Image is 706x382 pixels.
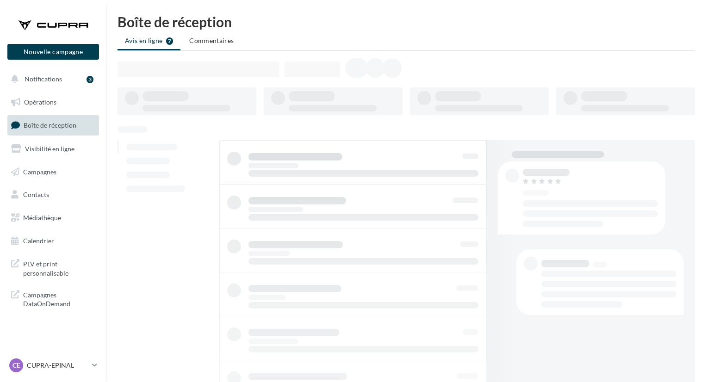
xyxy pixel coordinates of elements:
[25,145,74,153] span: Visibilité en ligne
[6,231,101,251] a: Calendrier
[6,208,101,228] a: Médiathèque
[12,361,20,370] span: CE
[7,44,99,60] button: Nouvelle campagne
[23,237,54,245] span: Calendrier
[6,92,101,112] a: Opérations
[25,75,62,83] span: Notifications
[6,69,97,89] button: Notifications 3
[27,361,88,370] p: CUPRA-EPINAL
[87,76,93,83] div: 3
[24,98,56,106] span: Opérations
[23,258,95,277] span: PLV et print personnalisable
[6,139,101,159] a: Visibilité en ligne
[24,121,76,129] span: Boîte de réception
[6,162,101,182] a: Campagnes
[6,185,101,204] a: Contacts
[23,214,61,222] span: Médiathèque
[118,15,695,29] div: Boîte de réception
[23,289,95,308] span: Campagnes DataOnDemand
[6,285,101,312] a: Campagnes DataOnDemand
[23,167,56,175] span: Campagnes
[189,37,234,44] span: Commentaires
[23,191,49,198] span: Contacts
[7,357,99,374] a: CE CUPRA-EPINAL
[6,115,101,135] a: Boîte de réception
[6,254,101,281] a: PLV et print personnalisable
